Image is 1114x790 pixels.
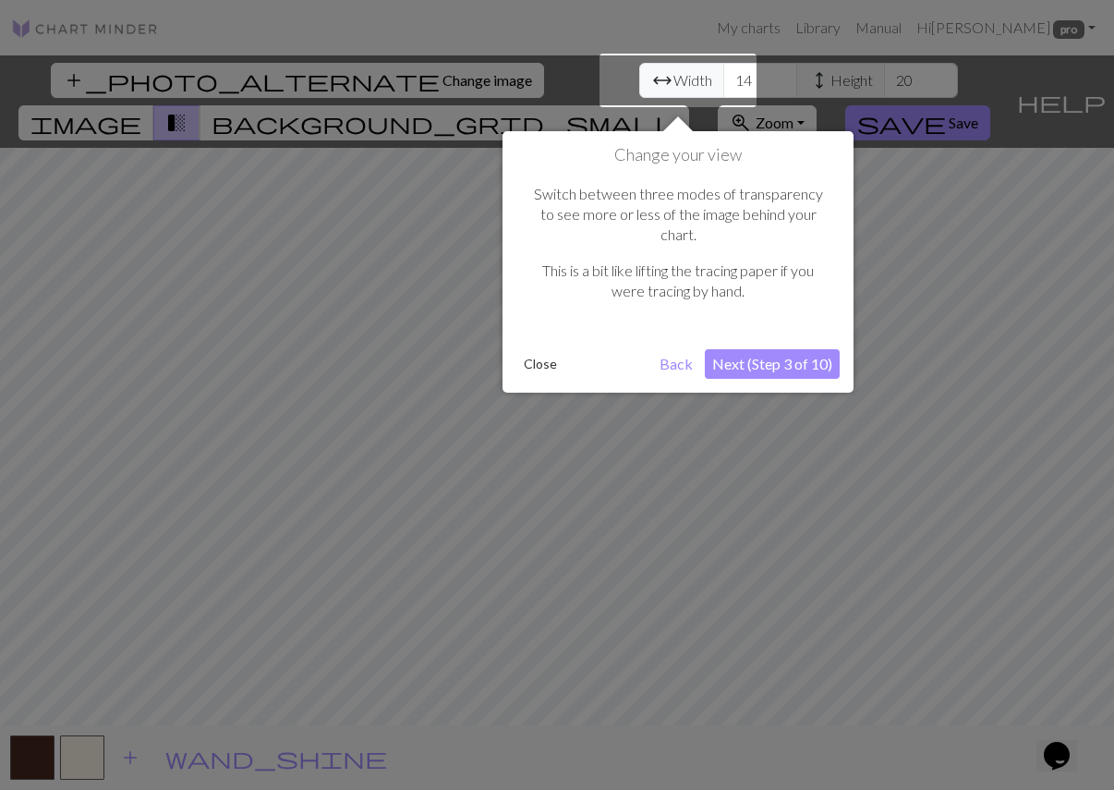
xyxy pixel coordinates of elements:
[526,184,830,246] p: Switch between three modes of transparency to see more or less of the image behind your chart.
[503,131,854,393] div: Change your view
[705,349,840,379] button: Next (Step 3 of 10)
[652,349,700,379] button: Back
[516,145,840,165] h1: Change your view
[516,350,564,378] button: Close
[526,261,830,302] p: This is a bit like lifting the tracing paper if you were tracing by hand.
